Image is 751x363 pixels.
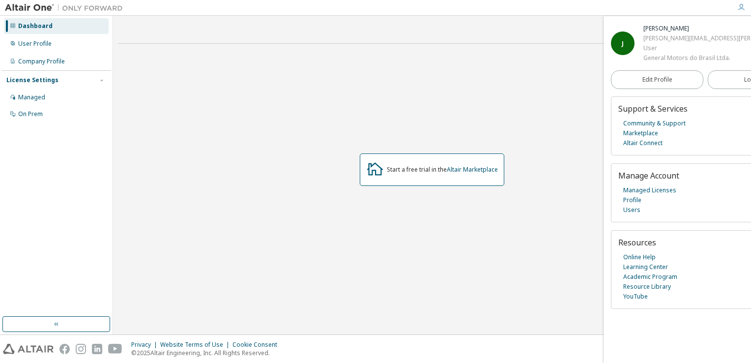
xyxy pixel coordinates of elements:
div: Website Terms of Use [160,341,232,349]
a: Academic Program [623,272,677,282]
span: J [622,39,624,48]
span: Edit Profile [642,76,672,84]
img: Altair One [5,3,128,13]
img: facebook.svg [59,344,70,354]
span: Manage Account [618,170,679,181]
a: Altair Connect [623,138,663,148]
div: User Profile [18,40,52,48]
a: Altair Marketplace [447,165,498,174]
a: Marketplace [623,128,658,138]
a: Edit Profile [611,70,703,89]
div: Company Profile [18,58,65,65]
a: Users [623,205,640,215]
a: Online Help [623,252,656,262]
a: YouTube [623,292,648,302]
a: Managed Licenses [623,185,676,195]
a: Resource Library [623,282,671,292]
a: Learning Center [623,262,668,272]
div: On Prem [18,110,43,118]
a: Community & Support [623,119,686,128]
div: Cookie Consent [232,341,283,349]
span: Resources [618,237,656,248]
div: Start a free trial in the [387,166,498,174]
img: altair_logo.svg [3,344,54,354]
div: Dashboard [18,22,53,30]
span: Support & Services [618,103,688,114]
img: instagram.svg [76,344,86,354]
a: Profile [623,195,641,205]
div: Privacy [131,341,160,349]
div: Managed [18,93,45,101]
img: youtube.svg [108,344,122,354]
img: linkedin.svg [92,344,102,354]
div: License Settings [6,76,58,84]
p: © 2025 Altair Engineering, Inc. All Rights Reserved. [131,349,283,357]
